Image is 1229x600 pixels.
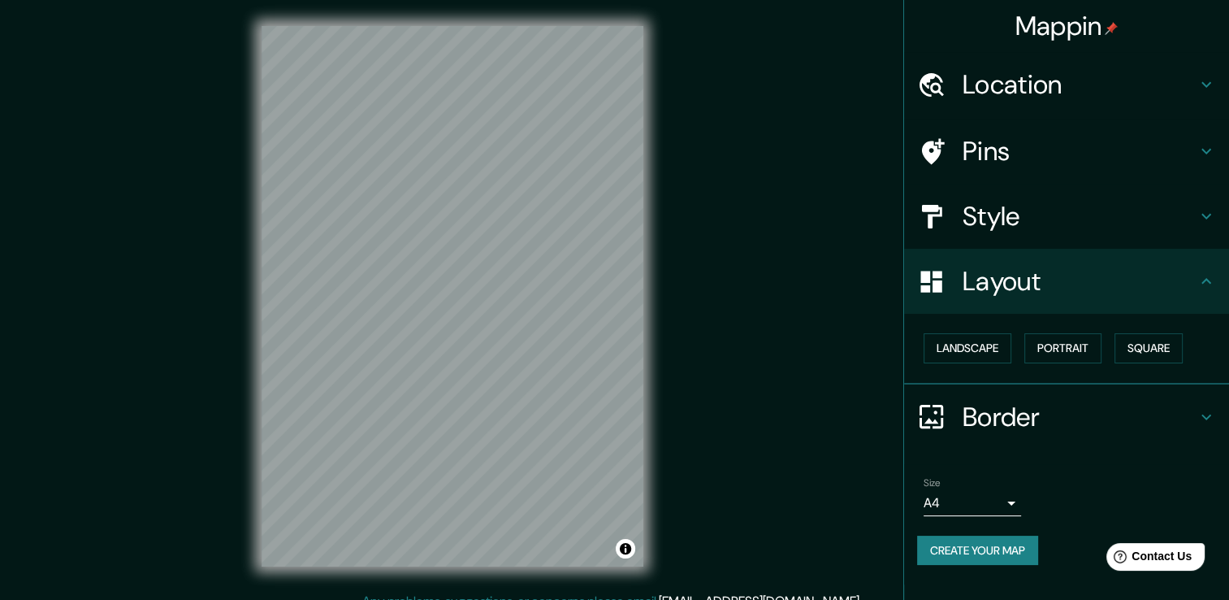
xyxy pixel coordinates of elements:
[904,249,1229,314] div: Layout
[963,401,1197,433] h4: Border
[1015,10,1119,42] h4: Mappin
[924,490,1021,516] div: A4
[963,135,1197,167] h4: Pins
[616,539,635,559] button: Toggle attribution
[904,52,1229,117] div: Location
[1024,333,1101,363] button: Portrait
[262,26,643,567] canvas: Map
[963,200,1197,233] h4: Style
[904,385,1229,450] div: Border
[924,476,941,489] label: Size
[917,536,1038,566] button: Create your map
[924,333,1011,363] button: Landscape
[1114,333,1183,363] button: Square
[1084,537,1211,582] iframe: Help widget launcher
[1105,22,1118,35] img: pin-icon.png
[963,265,1197,298] h4: Layout
[904,119,1229,184] div: Pins
[904,184,1229,249] div: Style
[963,68,1197,101] h4: Location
